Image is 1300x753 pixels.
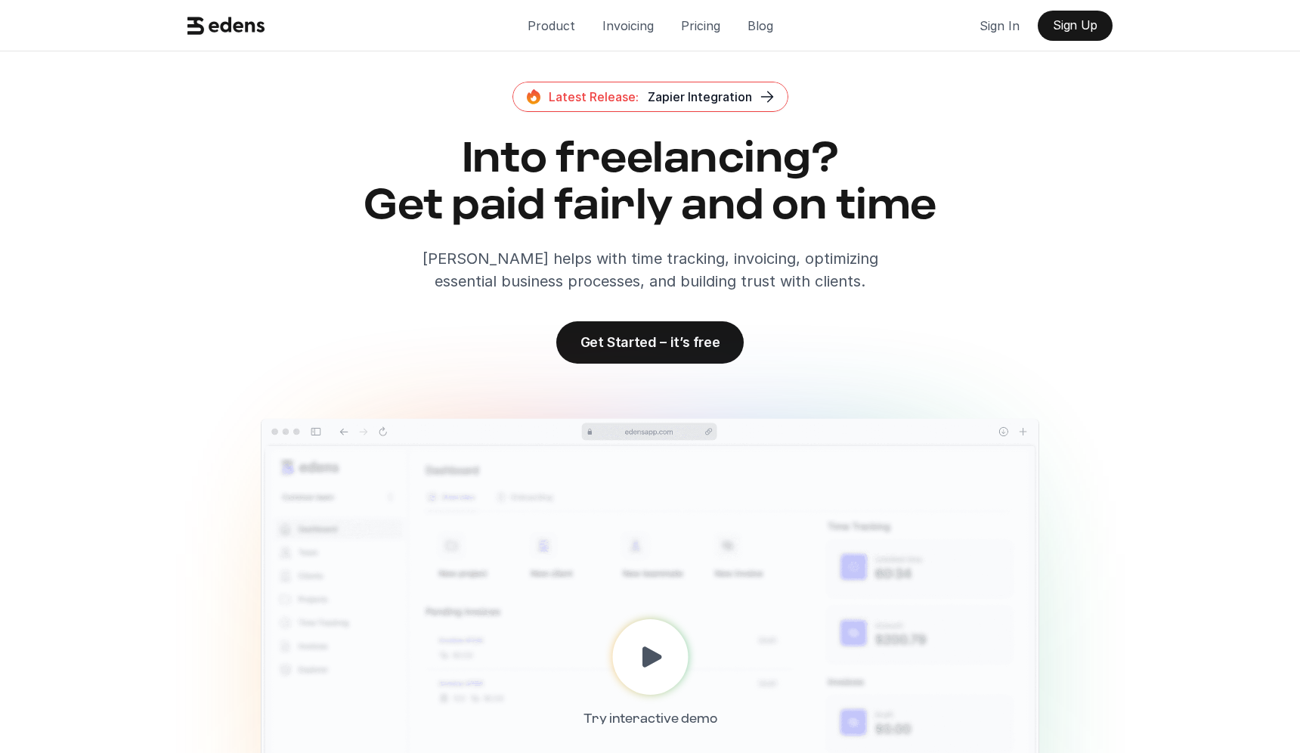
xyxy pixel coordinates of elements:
h2: Into freelancing? Get paid fairly and on time [181,136,1119,229]
span: Zapier Integration [648,89,752,104]
p: Invoicing [602,14,654,37]
span: Latest Release: [549,89,639,104]
a: Blog [735,11,785,41]
p: [PERSON_NAME] helps with time tracking, invoicing, optimizing essential business processes, and b... [394,247,907,293]
p: Get Started – it’s free [580,334,720,350]
a: Sign In [967,11,1032,41]
a: Get Started – it’s free [556,321,744,364]
p: Pricing [681,14,720,37]
p: Sign Up [1053,18,1097,33]
p: Blog [747,14,773,37]
a: Latest Release:Zapier Integration [512,82,788,112]
p: Product [528,14,575,37]
a: Product [515,11,587,41]
p: Sign In [980,14,1020,37]
a: Pricing [669,11,732,41]
a: Sign Up [1038,11,1113,41]
p: Try interactive demo [583,707,717,731]
a: Invoicing [590,11,666,41]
